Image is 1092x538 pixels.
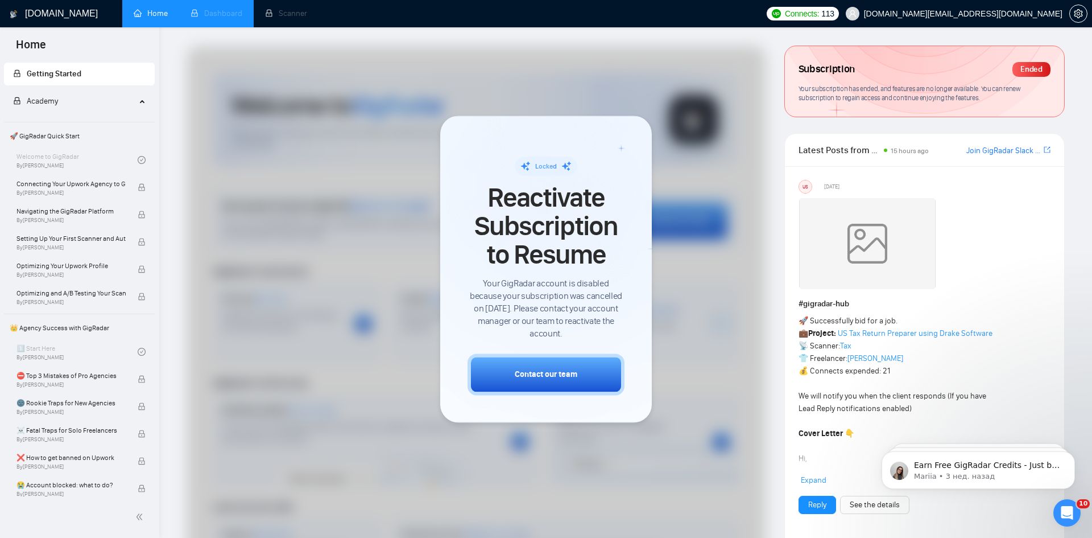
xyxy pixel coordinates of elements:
h1: # gigradar-hub [799,298,1050,310]
span: 🚀 GigRadar Quick Start [5,125,154,147]
span: By [PERSON_NAME] [16,299,126,306]
a: Tax [840,341,851,351]
iframe: Intercom live chat [1053,499,1081,527]
span: lock [138,430,146,438]
div: Contact our team [515,368,577,380]
span: lock [138,457,146,465]
button: Contact our team [468,354,624,395]
a: export [1044,145,1050,155]
button: setting [1069,5,1087,23]
span: lock [13,97,21,105]
span: By [PERSON_NAME] [16,244,126,251]
span: 😭 Account blocked: what to do? [16,479,126,491]
a: homeHome [134,9,168,18]
span: By [PERSON_NAME] [16,272,126,278]
span: lock [138,183,146,191]
a: setting [1069,9,1087,18]
span: Getting Started [27,69,81,79]
span: Navigating the GigRadar Platform [16,206,126,217]
a: Reply [808,499,826,511]
img: upwork-logo.png [772,9,781,18]
span: By [PERSON_NAME] [16,381,126,388]
span: lock [138,238,146,246]
span: ☠️ Fatal Traps for Solo Freelancers [16,425,126,436]
span: 15 hours ago [891,147,929,155]
span: lock [13,69,21,77]
img: weqQh+iSagEgQAAAABJRU5ErkJggg== [799,198,936,289]
span: Your GigRadar account is disabled because your subscription was cancelled on [DATE]. Please conta... [468,277,624,340]
span: check-circle [138,348,146,356]
span: ⛔ Top 3 Mistakes of Pro Agencies [16,370,126,381]
span: check-circle [138,156,146,164]
a: See the details [850,499,900,511]
span: 🌚 Rookie Traps for New Agencies [16,397,126,409]
span: lock [138,211,146,219]
span: By [PERSON_NAME] [16,190,126,196]
span: lock [138,375,146,383]
span: Home [7,36,55,60]
span: Locked [535,162,557,170]
span: Expand [801,475,826,485]
span: Academy [13,96,58,106]
img: logo [10,5,18,23]
strong: Project: [808,328,836,338]
span: Reactivate Subscription to Resume [468,183,624,269]
span: By [PERSON_NAME] [16,217,126,224]
li: Getting Started [4,63,155,85]
iframe: Intercom notifications сообщение [864,428,1092,507]
span: export [1044,145,1050,154]
a: [PERSON_NAME] [847,354,903,363]
span: By [PERSON_NAME] [16,491,126,498]
div: Ended [1012,62,1050,77]
span: double-left [135,511,147,523]
span: [DATE] [824,182,839,192]
span: 113 [821,7,834,20]
span: lock [138,265,146,273]
span: 👑 Agency Success with GigRadar [5,317,154,339]
span: Your subscription has ended, and features are no longer available. You can renew subscription to ... [799,84,1021,102]
span: By [PERSON_NAME] [16,463,126,470]
strong: Cover Letter 👇 [799,429,854,438]
span: Connecting Your Upwork Agency to GigRadar [16,178,126,190]
span: Academy [27,96,58,106]
span: Optimizing Your Upwork Profile [16,260,126,272]
span: By [PERSON_NAME] [16,409,126,416]
span: Subscription [799,60,855,79]
span: Connects: [785,7,819,20]
span: 10 [1077,499,1090,508]
span: lock [138,293,146,301]
span: lock [138,403,146,410]
span: Setting Up Your First Scanner and Auto-Bidder [16,233,126,244]
span: user [849,10,857,18]
span: By [PERSON_NAME] [16,436,126,443]
span: setting [1070,9,1087,18]
button: Reply [799,496,836,514]
a: Join GigRadar Slack Community [966,145,1041,157]
div: US [799,180,812,193]
button: See the details [840,496,909,514]
span: ❌ How to get banned on Upwork [16,452,126,463]
span: Latest Posts from the GigRadar Community [799,143,881,157]
span: lock [138,484,146,492]
span: Optimizing and A/B Testing Your Scanner for Better Results [16,288,126,299]
a: US Tax Return Preparer using Drake Software [838,328,992,338]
